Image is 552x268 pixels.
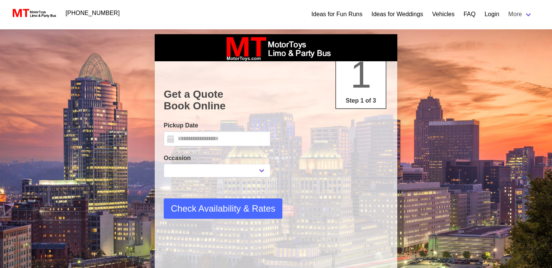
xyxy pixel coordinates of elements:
p: Step 1 of 3 [339,96,383,105]
label: Pickup Date [164,121,270,130]
a: Vehicles [432,10,455,19]
img: MotorToys Logo [11,8,57,18]
span: Check Availability & Rates [171,202,275,215]
h1: Get a Quote Book Online [164,88,388,112]
label: Occasion [164,154,270,163]
img: box_logo_brand.jpeg [220,34,332,61]
span: 1 [350,53,371,95]
button: Check Availability & Rates [164,198,282,219]
a: Ideas for Weddings [371,10,423,19]
a: Ideas for Fun Runs [311,10,362,19]
a: Login [484,10,499,19]
a: More [504,7,537,22]
a: [PHONE_NUMBER] [61,6,124,21]
a: FAQ [463,10,475,19]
